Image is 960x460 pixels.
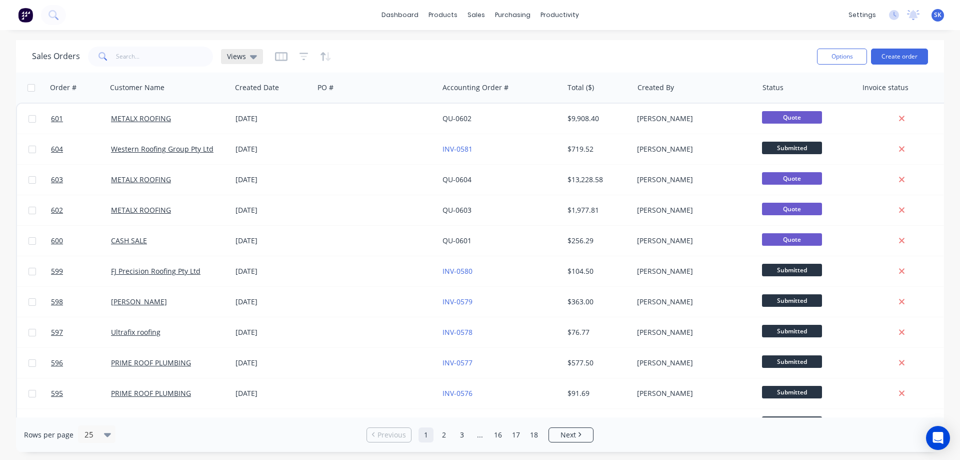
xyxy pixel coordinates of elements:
[637,327,748,337] div: [PERSON_NAME]
[762,233,822,246] span: Quote
[442,266,472,276] a: INV-0580
[567,205,626,215] div: $1,977.81
[235,358,310,368] div: [DATE]
[472,427,487,442] a: Jump forward
[871,49,928,65] button: Create order
[111,297,167,306] a: [PERSON_NAME]
[110,83,164,93] div: Customer Name
[454,427,469,442] a: Page 3
[567,358,626,368] div: $577.50
[637,297,748,307] div: [PERSON_NAME]
[51,144,63,154] span: 604
[116,47,213,67] input: Search...
[442,205,471,215] a: QU-0603
[235,144,310,154] div: [DATE]
[762,172,822,185] span: Quote
[111,327,160,337] a: Ultrafix roofing
[51,256,111,286] a: 599
[111,358,191,367] a: PRIME ROOF PLUMBING
[436,427,451,442] a: Page 2
[111,388,191,398] a: PRIME ROOF PLUMBING
[51,236,63,246] span: 600
[51,226,111,256] a: 600
[762,386,822,398] span: Submitted
[567,388,626,398] div: $91.69
[567,297,626,307] div: $363.00
[51,195,111,225] a: 602
[111,144,213,154] a: Western Roofing Group Pty Ltd
[442,144,472,154] a: INV-0581
[490,427,505,442] a: Page 16
[423,8,462,23] div: products
[51,348,111,378] a: 596
[926,426,950,450] div: Open Intercom Messenger
[762,203,822,215] span: Quote
[567,327,626,337] div: $76.77
[51,358,63,368] span: 596
[567,114,626,124] div: $9,908.40
[560,430,576,440] span: Next
[418,427,433,442] a: Page 1 is your current page
[235,327,310,337] div: [DATE]
[51,378,111,408] a: 595
[367,430,411,440] a: Previous page
[567,266,626,276] div: $104.50
[51,266,63,276] span: 599
[111,266,200,276] a: FJ Precision Roofing Pty Ltd
[362,427,597,442] ul: Pagination
[637,388,748,398] div: [PERSON_NAME]
[376,8,423,23] a: dashboard
[51,287,111,317] a: 598
[462,8,490,23] div: sales
[442,388,472,398] a: INV-0576
[490,8,535,23] div: purchasing
[235,83,279,93] div: Created Date
[51,165,111,195] a: 603
[762,355,822,368] span: Submitted
[442,297,472,306] a: INV-0579
[762,111,822,124] span: Quote
[51,317,111,347] a: 597
[235,266,310,276] div: [DATE]
[637,175,748,185] div: [PERSON_NAME]
[51,388,63,398] span: 595
[637,358,748,368] div: [PERSON_NAME]
[549,430,593,440] a: Next page
[111,114,171,123] a: METALX ROOFING
[637,205,748,215] div: [PERSON_NAME]
[762,294,822,307] span: Submitted
[637,266,748,276] div: [PERSON_NAME]
[317,83,333,93] div: PO #
[442,175,471,184] a: QU-0604
[235,388,310,398] div: [DATE]
[235,236,310,246] div: [DATE]
[442,236,471,245] a: QU-0601
[51,114,63,124] span: 601
[843,8,881,23] div: settings
[535,8,584,23] div: productivity
[50,83,76,93] div: Order #
[24,430,73,440] span: Rows per page
[18,8,33,23] img: Factory
[637,144,748,154] div: [PERSON_NAME]
[32,52,80,61] h1: Sales Orders
[235,175,310,185] div: [DATE]
[762,83,783,93] div: Status
[51,327,63,337] span: 597
[442,358,472,367] a: INV-0577
[508,427,523,442] a: Page 17
[51,104,111,134] a: 601
[51,175,63,185] span: 603
[377,430,406,440] span: Previous
[567,83,594,93] div: Total ($)
[567,175,626,185] div: $13,228.58
[637,114,748,124] div: [PERSON_NAME]
[51,409,111,439] a: 594
[762,416,822,429] span: Submitted
[51,297,63,307] span: 598
[934,11,941,20] span: SK
[111,205,171,215] a: METALX ROOFING
[111,236,147,245] a: CASH SALE
[762,264,822,276] span: Submitted
[442,83,508,93] div: Accounting Order #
